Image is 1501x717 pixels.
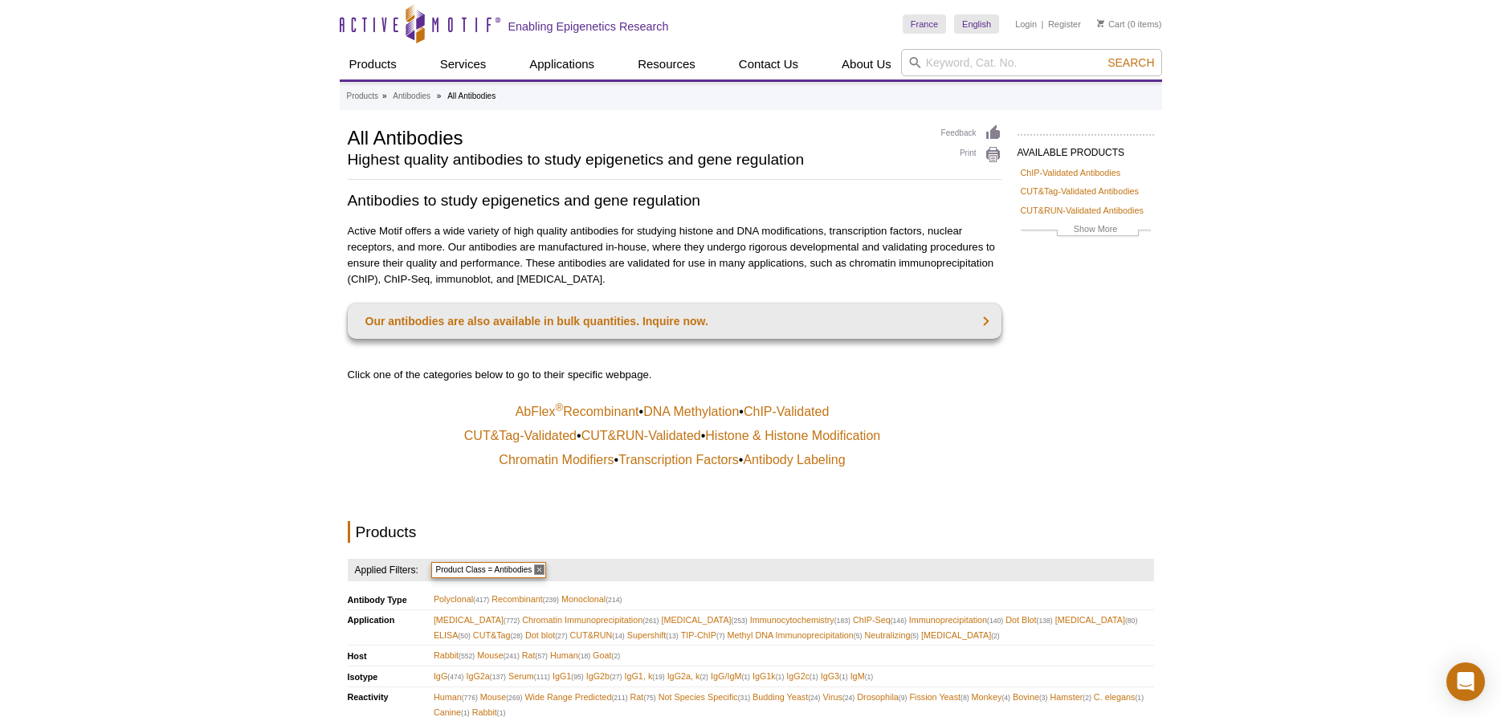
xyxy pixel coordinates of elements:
span: (5) [854,632,863,640]
a: CUT&Tag-Validated [464,428,577,444]
a: Antibody Labeling [743,452,845,468]
span: IgG2b [586,669,622,684]
span: Bovine [1013,690,1048,705]
li: (0 items) [1097,14,1162,34]
span: (772) [504,617,520,625]
span: Mouse [480,690,523,705]
span: (474) [447,673,463,681]
h2: Enabling Epigenetics Research [508,19,669,34]
span: (18) [578,652,590,660]
span: Dot blot [525,628,568,643]
a: CUT&Tag-Validated Antibodies [1021,184,1139,198]
a: Transcription Factors [618,452,739,468]
span: Recombinant [491,592,559,607]
span: Monoclonal [561,592,622,607]
span: (111) [534,673,550,681]
span: (1) [497,709,506,717]
span: Search [1107,56,1154,69]
p: Active Motif offers a wide variety of high quality antibodies for studying histone and DNA modifi... [348,223,1001,287]
span: IgG [434,669,464,684]
span: (269) [506,694,522,702]
th: Isotype [348,666,434,687]
li: » [437,92,442,100]
span: IgG1k [753,669,784,684]
span: Neutralizing [864,628,919,643]
span: [MEDICAL_DATA] [1055,613,1138,628]
span: Immunoprecipitation [909,613,1003,628]
span: (8) [961,694,969,702]
h4: Applied Filters: [348,559,420,581]
a: Register [1048,18,1081,30]
span: (19) [652,673,664,681]
span: (146) [891,617,907,625]
span: (24) [842,694,855,702]
span: (239) [543,596,559,604]
span: Immunocytochemistry [750,613,850,628]
li: All Antibodies [447,92,496,100]
a: Contact Us [729,49,808,79]
span: (1) [839,673,848,681]
a: Show More [1021,222,1151,240]
a: Our antibodies are also available in bulk quantities. Inquire now. [348,304,1001,339]
h2: Highest quality antibodies to study epigenetics and gene regulation [348,153,925,167]
span: (183) [834,617,850,625]
span: (7) [716,632,725,640]
span: IgG1, k [624,669,664,684]
a: Print [941,146,1001,164]
a: AbFlex®Recombinant [516,404,639,420]
span: IgM [850,669,874,684]
a: Login [1015,18,1037,30]
span: [MEDICAL_DATA] [661,613,747,628]
span: (75) [643,694,655,702]
span: CUT&Tag [473,628,523,643]
span: Budding Yeast [753,690,820,705]
span: (1) [1135,694,1144,702]
span: (1) [776,673,785,681]
span: CUT&RUN [570,628,625,643]
a: Antibodies [393,89,430,104]
span: (28) [511,632,523,640]
span: Dot Blot [1005,613,1053,628]
a: Histone & Histone Modification [705,428,880,444]
img: Your Cart [1097,19,1104,27]
sup: ® [555,401,563,413]
a: CUT&RUN-Validated [581,428,701,444]
span: ELISA [434,628,471,643]
a: Cart [1097,18,1125,30]
th: Application [348,610,434,646]
span: (13) [666,632,678,640]
span: Rat [630,690,656,705]
span: (14) [612,632,624,640]
span: (31) [738,694,750,702]
span: Human [434,690,478,705]
li: | [1042,14,1044,34]
span: (57) [536,652,548,660]
a: Applications [520,49,604,79]
span: Hamster [1050,690,1091,705]
span: (241) [504,652,520,660]
span: Polyclonal [434,592,489,607]
span: (211) [611,694,627,702]
a: Resources [628,49,705,79]
span: IgG2a, k [667,669,708,684]
span: (2) [1083,694,1091,702]
a: Chromatin Modifiers [499,452,614,468]
th: Host [348,646,434,666]
a: Products [347,89,378,104]
a: Feedback [941,124,1001,142]
span: (214) [606,596,622,604]
div: Open Intercom Messenger [1446,662,1485,701]
span: (9) [899,694,908,702]
li: » [382,92,387,100]
span: Human [550,648,590,663]
th: Antibody Type [348,589,434,609]
span: (2) [700,673,708,681]
h2: AVAILABLE PRODUCTS [1018,134,1154,163]
span: (417) [473,596,489,604]
span: [MEDICAL_DATA] [921,628,1000,643]
span: (138) [1037,617,1053,625]
span: (27) [555,632,567,640]
span: (95) [571,673,583,681]
span: (140) [987,617,1003,625]
span: Not Species Specific [659,690,750,705]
